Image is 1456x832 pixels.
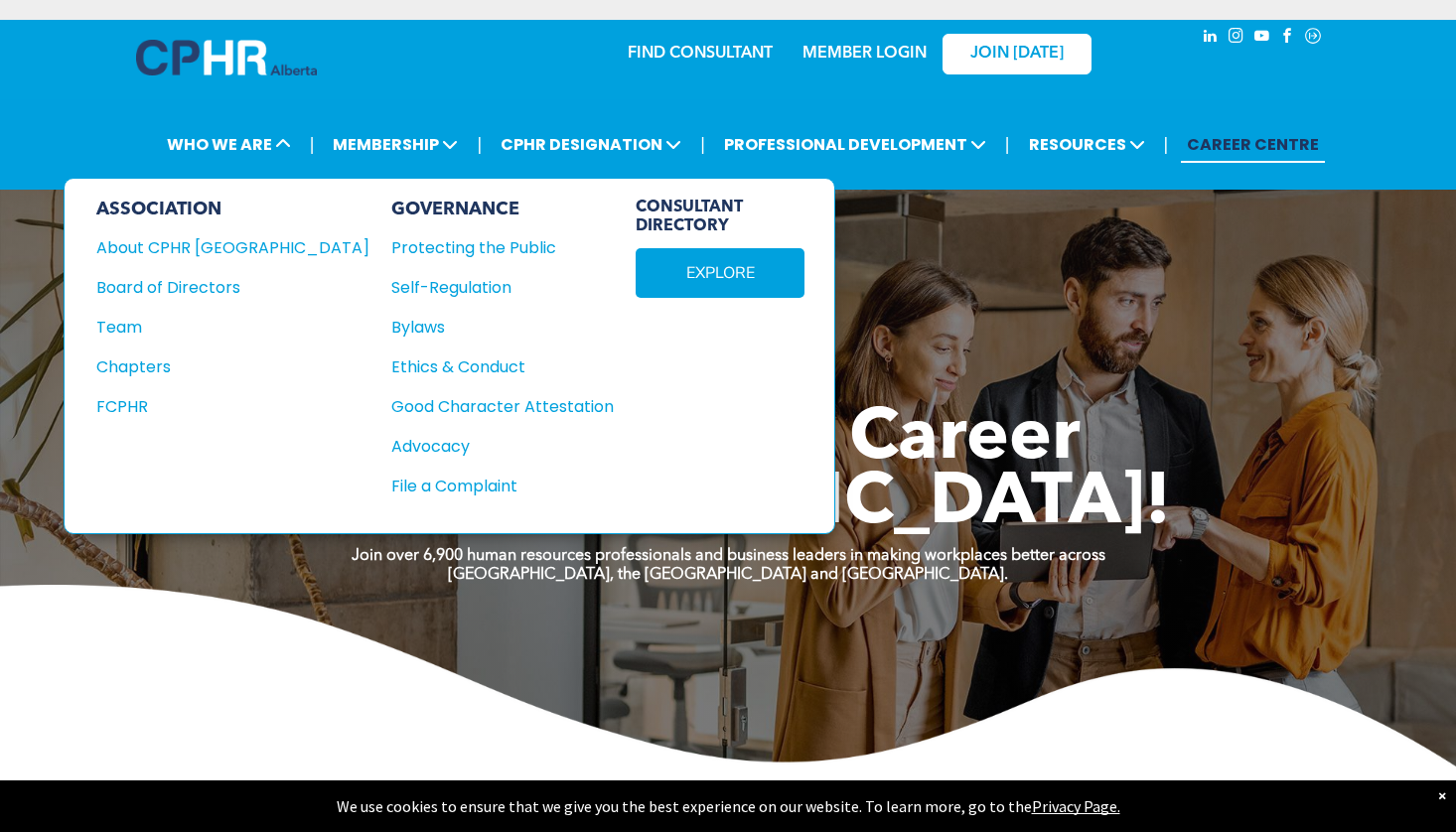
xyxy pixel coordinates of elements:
[391,235,614,260] a: Protecting the Public
[391,434,592,459] div: Advocacy
[136,40,317,75] img: A blue and white logo for cp alberta
[352,548,1105,564] strong: Join over 6,900 human resources professionals and business leaders in making workplaces better ac...
[391,354,592,379] div: Ethics & Conduct
[636,248,804,298] a: EXPLORE
[495,126,687,163] span: CPHR DESIGNATION
[391,235,592,260] div: Protecting the Public
[391,315,614,340] a: Bylaws
[1005,124,1010,165] li: |
[391,394,614,419] a: Good Character Attestation
[96,275,369,300] a: Board of Directors
[1164,124,1169,165] li: |
[391,474,614,498] a: File a Complaint
[96,235,369,260] a: About CPHR [GEOGRAPHIC_DATA]
[718,126,992,163] span: PROFESSIONAL DEVELOPMENT
[1302,25,1324,52] a: Social network
[636,199,804,236] span: CONSULTANT DIRECTORY
[96,394,369,419] a: FCPHR
[391,394,592,419] div: Good Character Attestation
[391,434,614,459] a: Advocacy
[477,124,482,165] li: |
[943,34,1092,74] a: JOIN [DATE]
[1181,126,1325,163] a: CAREER CENTRE
[96,199,369,220] div: ASSOCIATION
[700,124,705,165] li: |
[1250,25,1272,52] a: youtube
[1438,785,1446,805] div: Dismiss notification
[96,275,343,300] div: Board of Directors
[96,315,369,340] a: Team
[327,126,464,163] span: MEMBERSHIP
[1023,126,1151,163] span: RESOURCES
[448,567,1008,583] strong: [GEOGRAPHIC_DATA], the [GEOGRAPHIC_DATA] and [GEOGRAPHIC_DATA].
[1276,25,1298,52] a: facebook
[96,394,343,419] div: FCPHR
[391,474,592,498] div: File a Complaint
[96,315,343,340] div: Team
[391,275,614,300] a: Self-Regulation
[391,315,592,340] div: Bylaws
[96,354,369,379] a: Chapters
[802,46,927,62] a: MEMBER LOGIN
[628,46,773,62] a: FIND CONSULTANT
[970,45,1064,64] span: JOIN [DATE]
[391,354,614,379] a: Ethics & Conduct
[310,124,315,165] li: |
[391,199,614,220] div: GOVERNANCE
[1225,25,1246,52] a: instagram
[1032,796,1120,816] a: Privacy Page.
[391,275,592,300] div: Self-Regulation
[96,235,343,260] div: About CPHR [GEOGRAPHIC_DATA]
[1199,25,1221,52] a: linkedin
[161,126,297,163] span: WHO WE ARE
[96,354,343,379] div: Chapters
